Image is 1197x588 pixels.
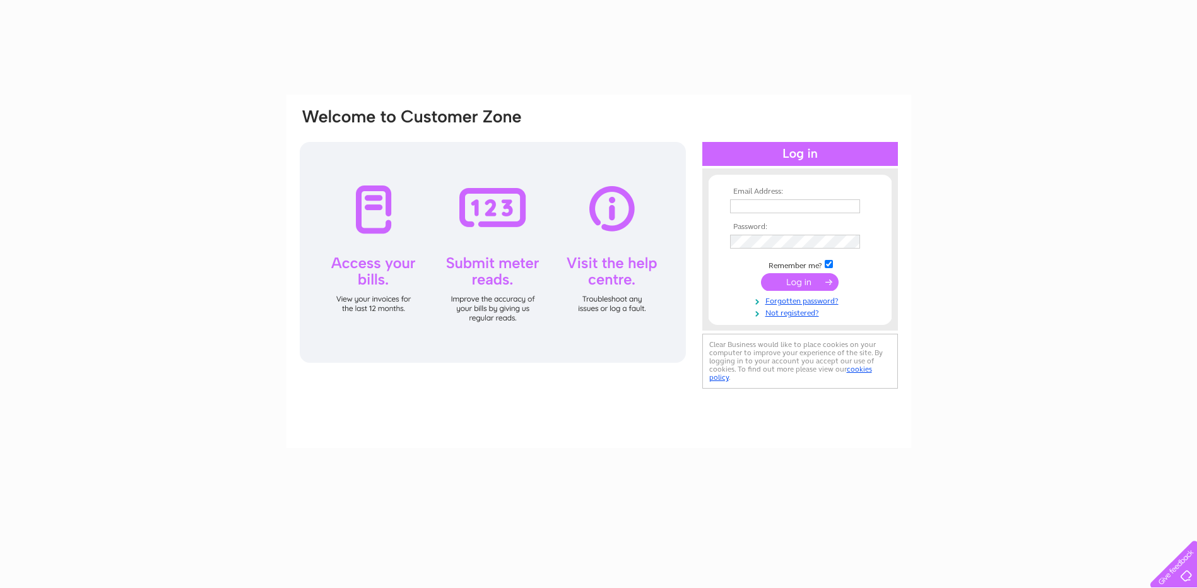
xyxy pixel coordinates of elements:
[709,365,872,382] a: cookies policy
[727,187,873,196] th: Email Address:
[727,258,873,271] td: Remember me?
[702,334,898,389] div: Clear Business would like to place cookies on your computer to improve your experience of the sit...
[730,306,873,318] a: Not registered?
[761,273,839,291] input: Submit
[730,294,873,306] a: Forgotten password?
[727,223,873,232] th: Password:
